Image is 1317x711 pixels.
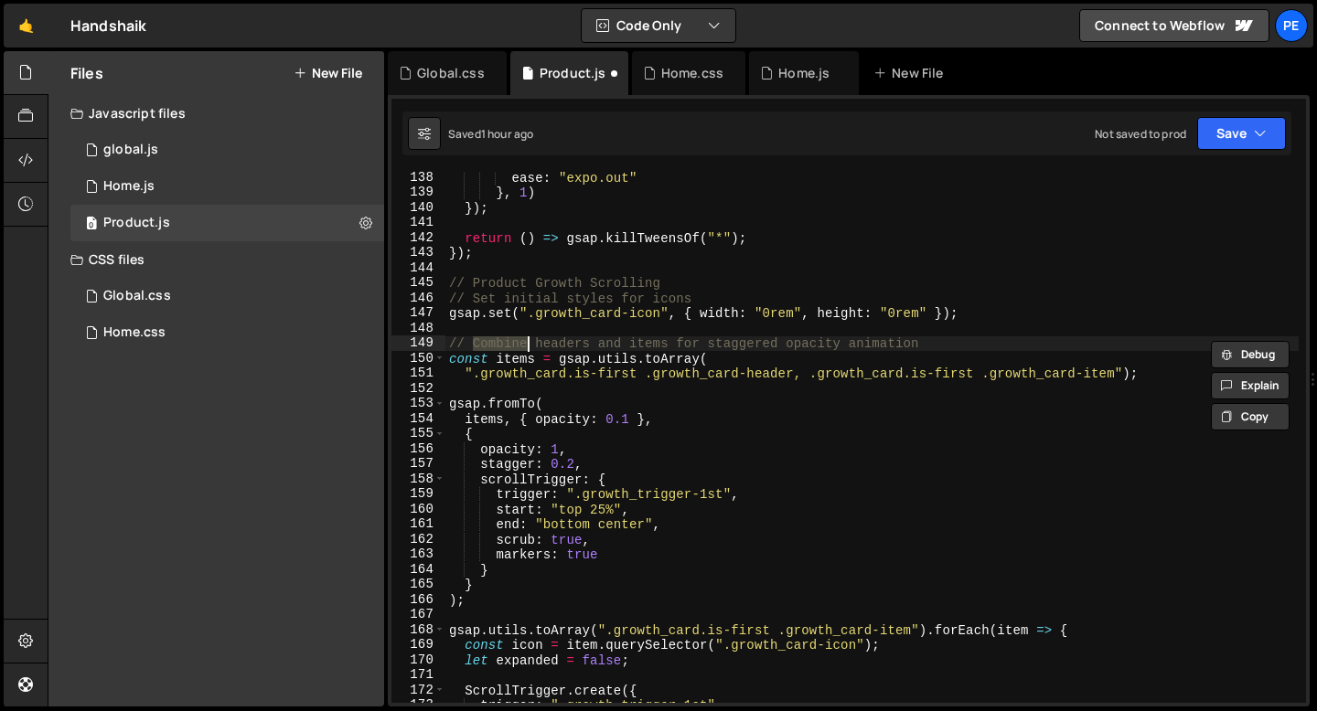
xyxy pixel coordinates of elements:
[48,95,384,132] div: Javascript files
[391,622,445,638] div: 168
[391,305,445,321] div: 147
[391,185,445,200] div: 139
[873,64,950,82] div: New File
[391,366,445,381] div: 151
[1211,341,1290,368] button: Debug
[391,592,445,608] div: 166
[391,411,445,427] div: 154
[103,324,166,341] div: Home.css
[103,178,155,195] div: Home.js
[582,9,735,42] button: Code Only
[391,532,445,547] div: 162
[1079,9,1269,42] a: Connect to Webflow
[294,66,362,80] button: New File
[391,562,445,578] div: 164
[4,4,48,48] a: 🤙
[70,168,384,205] div: 16572/45051.js
[391,653,445,668] div: 170
[391,426,445,441] div: 155
[391,230,445,246] div: 142
[391,683,445,698] div: 172
[391,335,445,351] div: 149
[1095,126,1186,142] div: Not saved to prod
[417,64,485,82] div: Global.css
[103,288,171,304] div: Global.css
[70,205,384,241] div: 16572/45211.js
[1197,117,1286,150] button: Save
[391,577,445,592] div: 165
[70,15,146,37] div: Handshaik
[391,637,445,653] div: 169
[448,126,533,142] div: Saved
[103,215,170,231] div: Product.js
[391,547,445,562] div: 163
[391,351,445,366] div: 150
[540,64,606,82] div: Product.js
[391,456,445,472] div: 157
[70,278,384,314] div: 16572/45138.css
[391,396,445,411] div: 153
[391,291,445,306] div: 146
[778,64,830,82] div: Home.js
[391,215,445,230] div: 141
[1211,403,1290,430] button: Copy
[48,241,384,278] div: CSS files
[391,502,445,517] div: 160
[391,516,445,532] div: 161
[70,132,384,168] div: 16572/45061.js
[391,200,445,216] div: 140
[1275,9,1308,42] a: Pe
[1211,372,1290,399] button: Explain
[391,260,445,276] div: 144
[481,126,534,142] div: 1 hour ago
[391,321,445,336] div: 148
[86,218,97,232] span: 0
[70,314,384,351] div: 16572/45056.css
[391,441,445,457] div: 156
[391,170,445,186] div: 138
[391,472,445,487] div: 158
[391,275,445,291] div: 145
[103,142,158,158] div: global.js
[70,63,103,83] h2: Files
[391,245,445,260] div: 143
[391,486,445,502] div: 159
[661,64,723,82] div: Home.css
[391,381,445,397] div: 152
[391,607,445,622] div: 167
[391,667,445,683] div: 171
